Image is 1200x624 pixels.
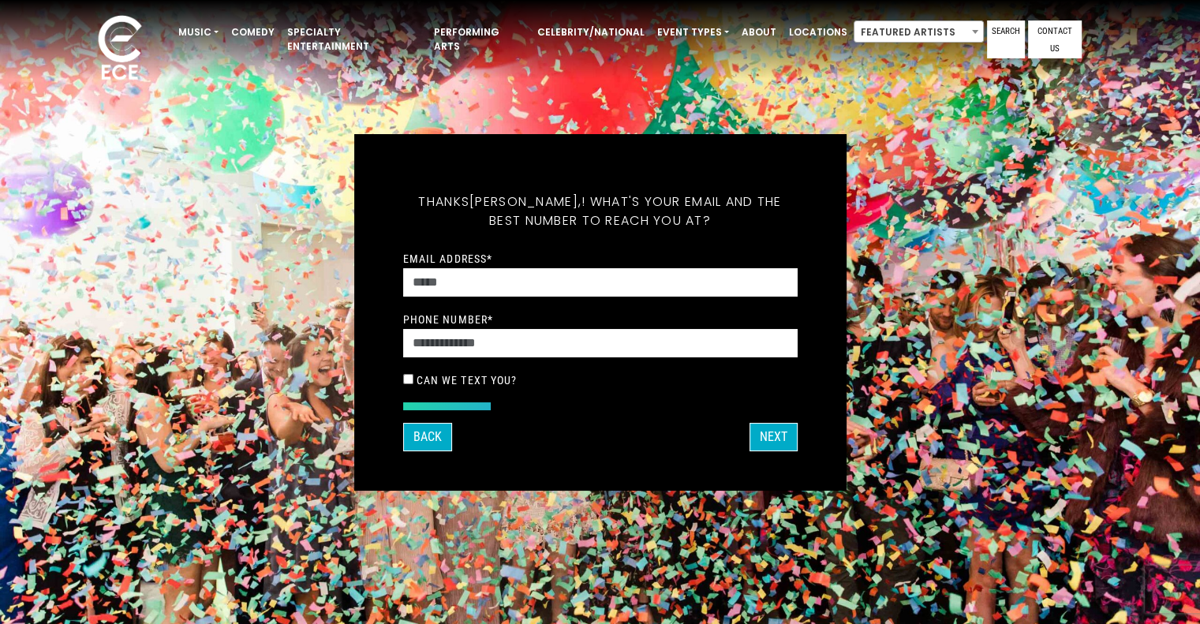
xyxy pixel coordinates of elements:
[80,11,159,88] img: ece_new_logo_whitev2-1.png
[172,19,225,46] a: Music
[403,423,452,451] button: Back
[651,19,735,46] a: Event Types
[403,312,494,327] label: Phone Number
[750,423,798,451] button: Next
[854,21,983,43] span: Featured Artists
[987,21,1025,58] a: Search
[735,19,783,46] a: About
[403,252,493,266] label: Email Address
[469,192,581,211] span: [PERSON_NAME],
[1028,21,1082,58] a: Contact Us
[417,373,518,387] label: Can we text you?
[281,19,428,60] a: Specialty Entertainment
[854,21,984,43] span: Featured Artists
[783,19,854,46] a: Locations
[428,19,531,60] a: Performing Arts
[403,174,798,249] h5: Thanks ! What's your email and the best number to reach you at?
[531,19,651,46] a: Celebrity/National
[225,19,281,46] a: Comedy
